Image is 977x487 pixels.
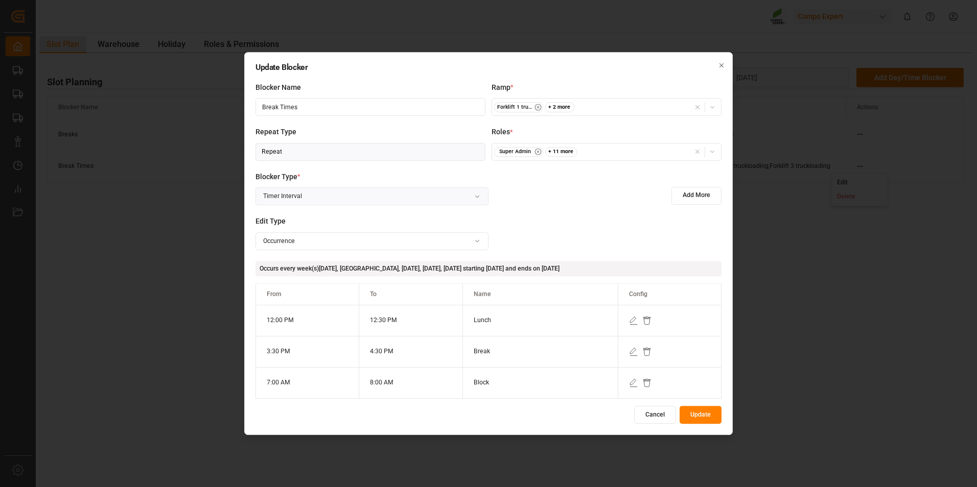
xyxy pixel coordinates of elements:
[462,336,618,367] td: Break
[359,283,462,305] th: To
[256,336,359,367] td: 3:30 PM
[255,98,485,116] input: Enter name
[492,82,510,93] span: Ramp
[492,98,722,116] button: Forklift 1 truckloading+ 2 more
[492,127,510,137] span: Roles
[671,187,722,205] button: Add More
[255,82,301,93] span: Blocker Name
[545,147,577,157] div: + 11 more
[262,148,282,157] div: Repeat
[255,216,286,227] span: Edit Type
[256,367,359,398] td: 7:00 AM
[255,127,296,137] span: Repeat Type
[255,261,564,276] small: Occurs every week(s) [DATE], [GEOGRAPHIC_DATA], [DATE], [DATE], [DATE] starting [DATE] and ends o...
[634,406,676,424] button: Cancel
[255,63,722,71] h2: Update Blocker
[545,102,574,112] div: + 2 more
[618,283,721,305] th: Config
[256,283,359,305] th: From
[680,406,722,424] button: Update
[462,283,618,305] th: Name
[359,336,462,367] td: 4:30 PM
[256,305,359,336] td: 12:00 PM
[359,367,462,398] td: 8:00 AM
[545,147,579,157] button: + 11 more
[462,305,618,336] td: Lunch
[462,367,618,398] td: Block
[497,104,533,111] small: Forklift 1 truckloading
[492,143,722,161] button: Super Admin+ 11 more
[255,172,297,182] span: Blocker Type
[545,102,576,112] button: + 2 more
[497,148,533,155] small: Super Admin
[359,305,462,336] td: 12:30 PM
